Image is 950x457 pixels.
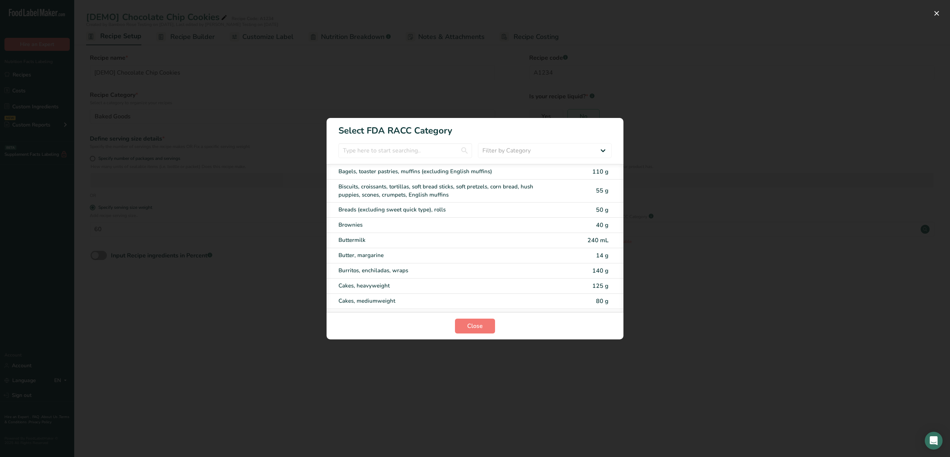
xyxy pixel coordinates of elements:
div: Biscuits, croissants, tortillas, soft bread sticks, soft pretzels, corn bread, hush puppies, scon... [338,183,549,199]
span: Close [467,322,483,331]
div: Butter, margarine [338,251,549,260]
span: 80 g [596,297,609,305]
input: Type here to start searching.. [338,143,472,158]
div: Buttermilk [338,236,549,244]
div: Brownies [338,221,549,229]
div: Bagels, toaster pastries, muffins (excluding English muffins) [338,167,549,176]
span: 125 g [592,282,609,290]
span: 110 g [592,168,609,176]
h1: Select FDA RACC Category [327,118,623,137]
span: 50 g [596,206,609,214]
span: 14 g [596,251,609,260]
div: Burritos, enchiladas, wraps [338,266,549,275]
div: Cakes, mediumweight [338,297,549,305]
span: 140 g [592,267,609,275]
div: Cakes, lightweight (angel food, chiffon, or sponge cake without icing or filling) [338,312,549,320]
div: Open Intercom Messenger [925,432,943,450]
span: 55 g [596,187,609,195]
button: Close [455,319,495,333]
div: Cakes, heavyweight [338,282,549,290]
span: 40 g [596,221,609,229]
span: 240 mL [587,236,609,244]
div: Breads (excluding sweet quick type), rolls [338,206,549,214]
